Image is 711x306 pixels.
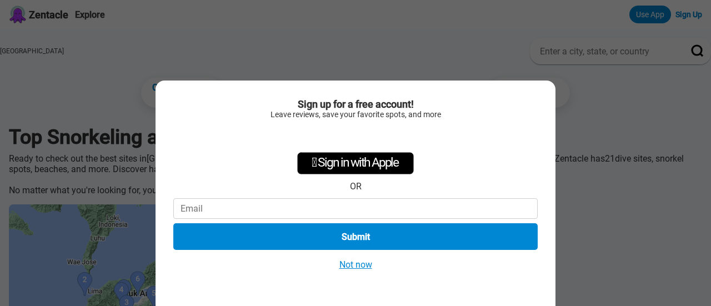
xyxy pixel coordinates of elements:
[297,152,414,174] div: Sign in with Apple
[301,124,411,149] iframe: Pulsante Accedi con Google
[350,181,362,192] div: OR
[173,98,538,110] div: Sign up for a free account!
[173,198,538,219] input: Email
[173,223,538,250] button: Submit
[173,110,538,119] div: Leave reviews, save your favorite spots, and more
[336,259,375,270] button: Not now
